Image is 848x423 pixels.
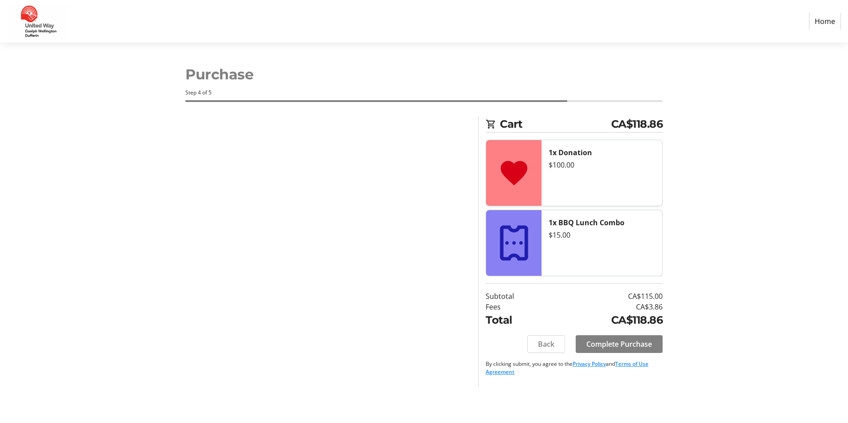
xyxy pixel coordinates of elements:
[486,312,548,328] td: Total
[7,4,70,39] img: United Way Guelph Wellington Dufferin's Logo
[586,339,652,349] span: Complete Purchase
[548,302,663,312] td: CA$3.86
[500,116,611,132] span: Cart
[548,312,663,328] td: CA$118.86
[576,335,663,353] button: Complete Purchase
[549,218,624,227] strong: 1x BBQ Lunch Combo
[486,360,648,376] a: Terms of Use Agreement
[611,116,663,132] span: CA$118.86
[809,13,841,30] a: Home
[185,89,663,97] div: Step 4 of 5
[573,360,606,368] a: Privacy Policy
[549,148,592,157] strong: 1x Donation
[486,360,663,376] p: By clicking submit, you agree to the and
[549,230,655,240] div: $15.00
[486,291,548,302] td: Subtotal
[486,302,548,312] td: Fees
[185,64,663,85] h1: Purchase
[548,291,663,302] td: CA$115.00
[538,339,554,349] span: Back
[527,335,565,353] button: Back
[549,160,655,170] div: $100.00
